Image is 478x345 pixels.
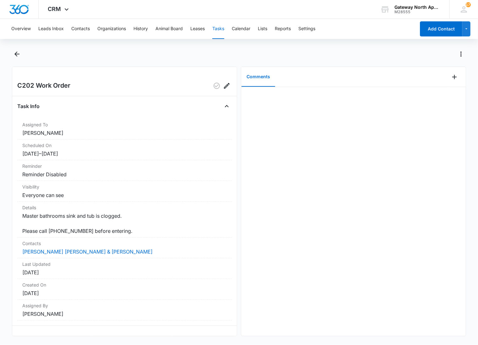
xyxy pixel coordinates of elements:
div: Scheduled On[DATE]–[DATE] [17,140,232,160]
dt: Visibility [22,183,227,190]
button: Overview [11,19,31,39]
button: Comments [242,67,275,87]
button: Leases [190,19,205,39]
dd: Master bathrooms sink and tub is clogged. Please call [PHONE_NUMBER] before entering. [22,212,227,235]
dt: Reminder [22,163,227,169]
button: History [133,19,148,39]
button: Leads Inbox [38,19,64,39]
dd: Everyone can see [22,191,227,199]
button: Tasks [212,19,224,39]
dt: Created On [22,282,227,288]
dt: Contacts [22,240,227,247]
h2: C202 Work Order [17,81,70,91]
h4: Task Info [17,102,40,110]
span: CRM [48,6,61,12]
dd: [PERSON_NAME] [22,129,227,137]
div: VisibilityEveryone can see [17,181,232,202]
button: Reports [275,19,291,39]
dd: [PERSON_NAME] [22,310,227,318]
dt: Last Updated [22,261,227,267]
dt: Details [22,204,227,211]
button: Contacts [71,19,90,39]
a: [PERSON_NAME] [PERSON_NAME] & [PERSON_NAME] [22,249,153,255]
span: 177 [466,2,471,7]
div: account name [394,5,440,10]
button: Animal Board [155,19,183,39]
div: Last Updated[DATE] [17,258,232,279]
dt: Assigned To [22,121,227,128]
button: Calendar [232,19,250,39]
button: Edit [222,81,232,91]
button: Lists [258,19,267,39]
dd: Reminder Disabled [22,171,227,178]
button: Organizations [97,19,126,39]
button: Close [222,101,232,111]
dt: Assigned By [22,302,227,309]
div: account id [394,10,440,14]
dd: [DATE] – [DATE] [22,150,227,157]
button: Add Contact [420,21,462,36]
dd: [DATE] [22,269,227,276]
dd: [DATE] [22,289,227,297]
dt: Scheduled On [22,142,227,149]
div: Created On[DATE] [17,279,232,300]
button: Add Comment [449,72,459,82]
div: DetailsMaster bathrooms sink and tub is clogged. Please call [PHONE_NUMBER] before entering. [17,202,232,238]
div: Assigned By[PERSON_NAME] [17,300,232,320]
button: Settings [298,19,315,39]
button: Back [12,49,22,59]
div: Contacts[PERSON_NAME] [PERSON_NAME] & [PERSON_NAME] [17,238,232,258]
div: Assigned To[PERSON_NAME] [17,119,232,140]
div: notifications count [466,2,471,7]
div: ReminderReminder Disabled [17,160,232,181]
button: Actions [456,49,466,59]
